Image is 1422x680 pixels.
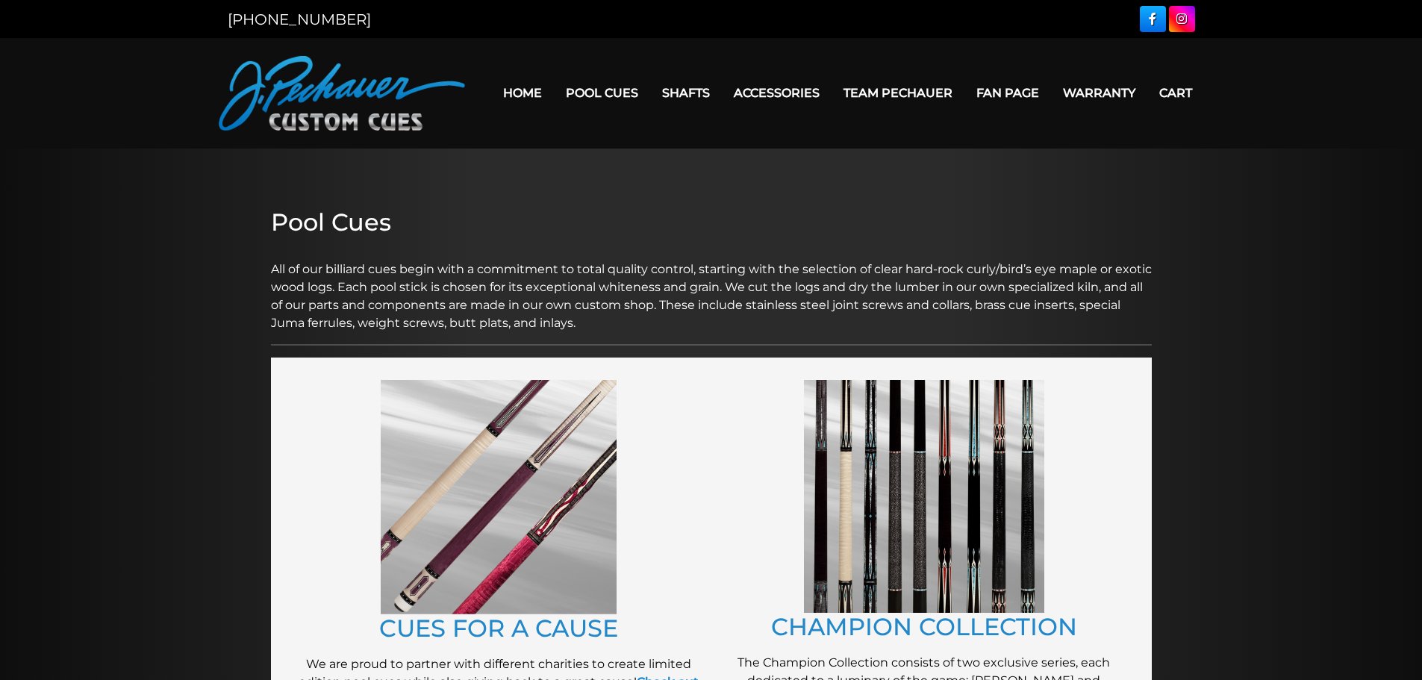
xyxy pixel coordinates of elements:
[722,74,832,112] a: Accessories
[554,74,650,112] a: Pool Cues
[271,208,1152,237] h2: Pool Cues
[491,74,554,112] a: Home
[964,74,1051,112] a: Fan Page
[1147,74,1204,112] a: Cart
[1051,74,1147,112] a: Warranty
[379,614,618,643] a: CUES FOR A CAUSE
[271,243,1152,332] p: All of our billiard cues begin with a commitment to total quality control, starting with the sele...
[650,74,722,112] a: Shafts
[219,56,465,131] img: Pechauer Custom Cues
[771,612,1077,641] a: CHAMPION COLLECTION
[832,74,964,112] a: Team Pechauer
[228,10,371,28] a: [PHONE_NUMBER]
